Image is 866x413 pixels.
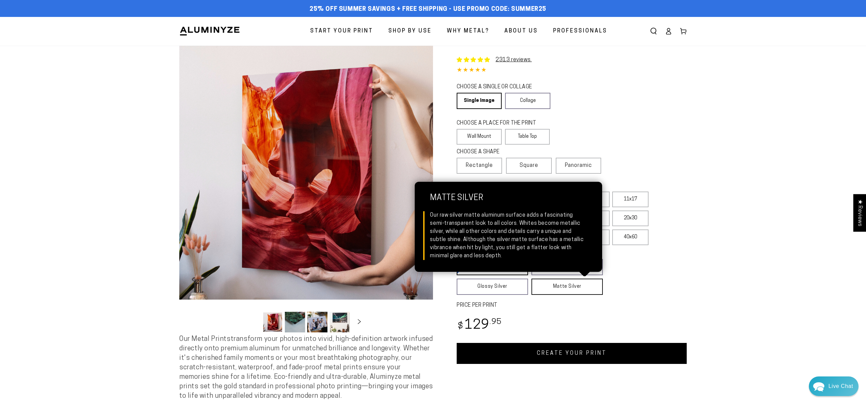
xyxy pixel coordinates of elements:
[49,10,67,28] img: John
[496,57,532,63] a: 2313 reviews.
[179,26,240,36] img: Aluminyze
[179,46,433,334] media-gallery: Gallery Viewer
[447,26,489,36] span: Why Metal?
[457,83,544,91] legend: CHOOSE A SINGLE OR COLLAGE
[430,194,587,211] strong: Matte Silver
[505,93,550,109] a: Collage
[828,376,853,396] div: Contact Us Directly
[44,204,99,215] a: Leave A Message
[246,314,260,329] button: Slide left
[310,26,373,36] span: Start Your Print
[466,161,493,170] span: Rectangle
[307,312,327,332] button: Load image 3 in gallery view
[73,192,91,198] span: Re:amaze
[383,22,437,40] a: Shop By Use
[853,194,866,232] div: Click to open Judge.me floating reviews tab
[458,322,463,331] span: $
[442,22,494,40] a: Why Metal?
[457,119,544,127] legend: CHOOSE A PLACE FOR THE PRINT
[63,10,81,28] img: Marie J
[809,376,859,396] div: Chat widget toggle
[52,194,91,198] span: We run on
[646,24,661,39] summary: Search our site
[457,279,528,295] a: Glossy Silver
[179,336,433,399] span: Our Metal Prints transform your photos into vivid, high-definition artwork infused directly onto ...
[310,6,546,13] span: 25% off Summer Savings + Free Shipping - Use Promo Code: SUMMER25
[457,129,502,145] label: Wall Mount
[305,22,378,40] a: Start Your Print
[263,312,283,332] button: Load image 1 in gallery view
[50,33,93,39] span: Away until [DATE]
[430,211,587,260] div: Our raw silver matte aluminum surface adds a fascinating semi-transparent look to all colors. Whi...
[457,93,502,109] a: Single Image
[612,230,648,245] label: 40x60
[553,26,607,36] span: Professionals
[499,22,543,40] a: About Us
[565,163,592,168] span: Panoramic
[77,10,95,28] img: Helga
[352,314,367,329] button: Slide right
[489,318,502,326] sup: .95
[457,302,687,309] label: PRICE PER PRINT
[531,279,603,295] a: Matte Silver
[505,129,550,145] label: Table Top
[457,148,545,156] legend: CHOOSE A SHAPE
[388,26,432,36] span: Shop By Use
[457,343,687,364] a: CREATE YOUR PRINT
[504,26,538,36] span: About Us
[548,22,612,40] a: Professionals
[457,319,502,332] bdi: 129
[612,192,648,207] label: 11x17
[457,66,687,75] div: 4.85 out of 5.0 stars
[285,312,305,332] button: Load image 2 in gallery view
[520,161,538,170] span: Square
[612,211,648,226] label: 20x30
[457,56,532,64] a: 2313 reviews.
[329,312,350,332] button: Load image 4 in gallery view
